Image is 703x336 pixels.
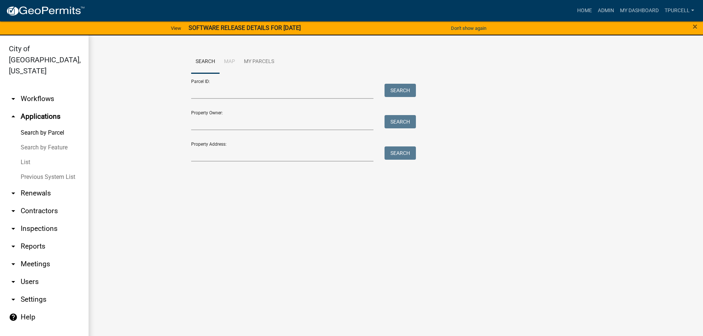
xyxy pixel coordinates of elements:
[662,4,697,18] a: Tpurcell
[448,22,489,34] button: Don't show again
[693,22,697,31] button: Close
[693,21,697,32] span: ×
[168,22,184,34] a: View
[9,224,18,233] i: arrow_drop_down
[9,112,18,121] i: arrow_drop_up
[189,24,301,31] strong: SOFTWARE RELEASE DETAILS FOR [DATE]
[9,295,18,304] i: arrow_drop_down
[9,313,18,322] i: help
[9,242,18,251] i: arrow_drop_down
[385,146,416,160] button: Search
[9,94,18,103] i: arrow_drop_down
[9,189,18,198] i: arrow_drop_down
[595,4,617,18] a: Admin
[191,50,220,74] a: Search
[617,4,662,18] a: My Dashboard
[574,4,595,18] a: Home
[385,115,416,128] button: Search
[9,277,18,286] i: arrow_drop_down
[239,50,279,74] a: My Parcels
[385,84,416,97] button: Search
[9,207,18,215] i: arrow_drop_down
[9,260,18,269] i: arrow_drop_down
